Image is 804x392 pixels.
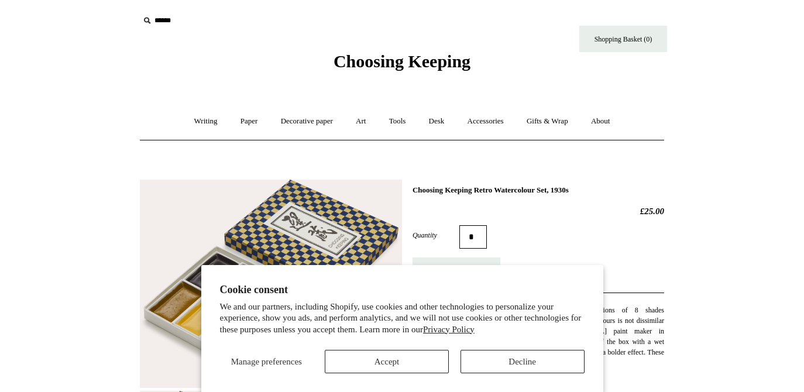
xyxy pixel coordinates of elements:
span: Manage preferences [231,357,302,366]
span: Choosing Keeping [334,51,470,71]
a: Desk [418,106,455,137]
a: Choosing Keeping [334,61,470,69]
a: Gifts & Wrap [516,106,579,137]
h1: Choosing Keeping Retro Watercolour Set, 1930s [413,185,664,195]
button: Manage preferences [219,350,313,373]
label: Quantity [413,230,459,240]
a: Shopping Basket (0) [579,26,667,52]
a: Accessories [457,106,514,137]
a: About [580,106,621,137]
a: Writing [184,106,228,137]
h2: Cookie consent [220,284,585,296]
a: Privacy Policy [423,325,475,334]
a: Art [345,106,376,137]
button: Decline [461,350,585,373]
a: Tools [379,106,417,137]
p: We and our partners, including Shopify, use cookies and other technologies to personalize your ex... [220,301,585,336]
a: Decorative paper [270,106,343,137]
a: Paper [230,106,269,137]
img: Choosing Keeping Retro Watercolour Set, 1930s [140,180,402,388]
button: Accept [325,350,449,373]
h2: £25.00 [413,206,664,216]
